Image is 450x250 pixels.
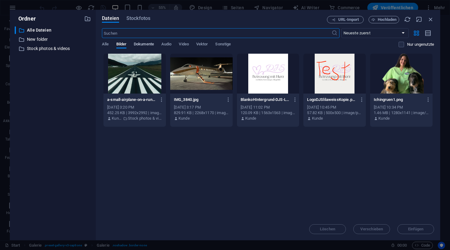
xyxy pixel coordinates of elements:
input: Suchen [102,28,331,38]
div: [DATE] 10:34 PM [374,105,429,110]
div: [DATE] 11:02 PM [241,105,296,110]
p: a-small-airplane-on-a-runway-ready-for-takeoff-with-scenic-mountains-in-the-background.jpeg [107,97,156,102]
span: Dateien [102,15,119,22]
p: Kunde [312,116,323,121]
div: Von: Kunde | Ordner: Stock photos & videos [107,116,162,121]
div: 452.25 KB | 3992x2992 | image/jpeg [107,110,162,116]
div: 829.91 KB | 2268x1170 | image/jpeg [174,110,229,116]
p: Kunde [178,116,190,121]
i: Schließen [427,16,434,23]
p: IMG_3840.jpg [174,97,223,102]
span: Video [179,40,189,49]
div: [DATE] 3:20 PM [107,105,162,110]
span: Stockfotos [126,15,150,22]
p: Stock photos & videos [27,45,80,52]
span: Hochladen [378,18,397,21]
span: Bilder [116,40,127,49]
p: Kunde [378,116,390,121]
div: 1.46 MB | 1280x1141 | image/png [374,110,429,116]
button: URL-Import [327,16,364,23]
span: Audio [161,40,171,49]
span: URL-Import [338,18,359,21]
i: Neu laden [404,16,411,23]
p: Zeigt nur Dateien an, die nicht auf der Website verwendet werden. Dateien, die während dieser Sit... [407,42,434,47]
span: Dokumente [134,40,154,49]
i: Minimieren [416,16,422,23]
p: New folder [27,36,80,43]
div: [DATE] 3:17 PM [174,105,229,110]
p: Ichingruen1.png [374,97,423,102]
span: Sonstige [215,40,231,49]
button: Hochladen [369,16,399,23]
p: Stock photos & videos [128,116,162,121]
p: LogoDJSlilaweissKopie.png [307,97,356,102]
div: New folder [15,36,91,43]
span: Vektor [196,40,208,49]
p: Alle Dateien [27,27,80,34]
i: Neuen Ordner erstellen [84,15,91,22]
p: Kunde [112,116,122,121]
div: ​ [15,26,16,34]
div: [DATE] 10:45 PM [307,105,362,110]
div: Stock photos & videos [15,45,91,52]
div: 120.09 KB | 1563x1563 | image/jpeg [241,110,296,116]
p: BlankoHIntergrund-DJS-Logo.jpg [241,97,290,102]
p: Kunde [245,116,257,121]
p: Ordner [15,15,36,23]
span: Alle [102,40,109,49]
div: 57.82 KB | 500x500 | image/png [307,110,362,116]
